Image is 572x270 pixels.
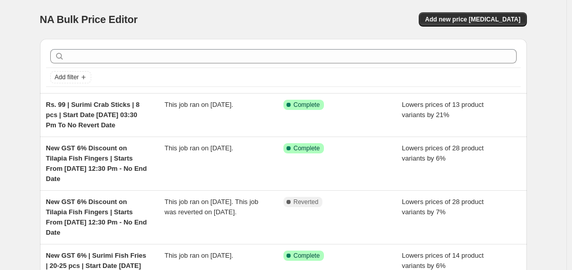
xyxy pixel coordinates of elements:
[165,101,233,108] span: This job ran on [DATE].
[165,144,233,152] span: This job ran on [DATE].
[55,73,79,81] span: Add filter
[165,198,258,216] span: This job ran on [DATE]. This job was reverted on [DATE].
[402,198,484,216] span: Lowers prices of 28 product variants by 7%
[46,144,147,183] span: New GST 6% Discount on Tilapia Fish Fingers | Starts From [DATE] 12:30 Pm - No End Date
[402,144,484,162] span: Lowers prices of 28 product variants by 6%
[402,252,484,269] span: Lowers prices of 14 product variants by 6%
[294,198,319,206] span: Reverted
[165,252,233,259] span: This job ran on [DATE].
[294,101,320,109] span: Complete
[425,15,520,24] span: Add new price [MEDICAL_DATA]
[294,144,320,152] span: Complete
[402,101,484,119] span: Lowers prices of 13 product variants by 21%
[50,71,91,83] button: Add filter
[40,14,138,25] span: NA Bulk Price Editor
[294,252,320,260] span: Complete
[46,198,147,236] span: New GST 6% Discount on Tilapia Fish Fingers | Starts From [DATE] 12:30 Pm - No End Date
[46,101,140,129] span: Rs. 99 | Surimi Crab Sticks | 8 pcs | Start Date [DATE] 03:30 Pm To No Revert Date
[419,12,526,27] button: Add new price [MEDICAL_DATA]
